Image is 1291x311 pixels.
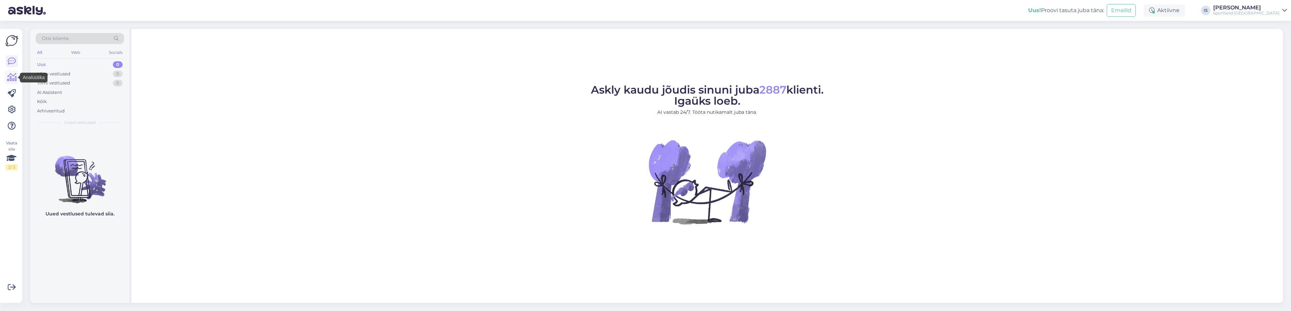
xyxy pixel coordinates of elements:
[37,98,47,105] div: Kõik
[37,80,70,87] div: Tiimi vestlused
[1213,5,1280,10] div: [PERSON_NAME]
[30,144,129,204] img: No chats
[36,48,43,57] div: All
[5,140,18,170] div: Vaata siia
[1213,10,1280,16] div: Sportland [GEOGRAPHIC_DATA]
[1144,4,1185,16] div: Aktiivne
[591,83,824,107] span: Askly kaudu jõudis sinuni juba klienti. Igaüks loeb.
[759,83,786,96] span: 2887
[1213,5,1287,16] a: [PERSON_NAME]Sportland [GEOGRAPHIC_DATA]
[113,71,123,77] div: 0
[1028,6,1104,14] div: Proovi tasuta juba täna:
[591,109,824,116] p: AI vastab 24/7. Tööta nutikamalt juba täna.
[37,71,70,77] div: Minu vestlused
[5,34,18,47] img: Askly Logo
[113,61,123,68] div: 0
[1201,6,1210,15] div: IS
[64,119,96,126] span: Uued vestlused
[107,48,124,57] div: Socials
[37,61,46,68] div: Uus
[42,35,69,42] span: Otsi kliente
[70,48,82,57] div: Web
[113,80,123,87] div: 0
[37,89,62,96] div: AI Assistent
[647,121,768,242] img: No Chat active
[1107,4,1136,17] button: Emailid
[5,164,18,170] div: 2 / 3
[45,210,115,217] p: Uued vestlused tulevad siia.
[37,108,65,114] div: Arhiveeritud
[1028,7,1041,13] b: Uus!
[20,73,47,82] div: Analüütika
